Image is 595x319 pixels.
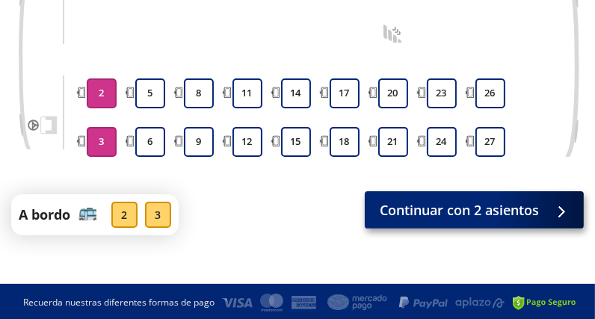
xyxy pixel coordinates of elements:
button: 21 [378,127,408,157]
span: Continuar con 2 asientos [380,200,539,220]
button: 26 [475,78,505,108]
button: 15 [281,127,311,157]
button: 27 [475,127,505,157]
div: 3 [145,202,171,228]
p: Recuerda nuestras diferentes formas de pago [23,296,215,309]
button: 6 [135,127,165,157]
iframe: Messagebird Livechat Widget [523,247,595,319]
button: 12 [232,127,262,157]
button: 24 [427,127,457,157]
div: 2 [111,202,138,228]
button: 9 [184,127,214,157]
button: 3 [87,127,117,157]
button: 17 [330,78,360,108]
p: A bordo [19,205,70,225]
button: 2 [87,78,117,108]
button: 11 [232,78,262,108]
button: 14 [281,78,311,108]
button: 20 [378,78,408,108]
button: 23 [427,78,457,108]
button: Continuar con 2 asientos [365,191,584,229]
button: 18 [330,127,360,157]
button: 8 [184,78,214,108]
button: 5 [135,78,165,108]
